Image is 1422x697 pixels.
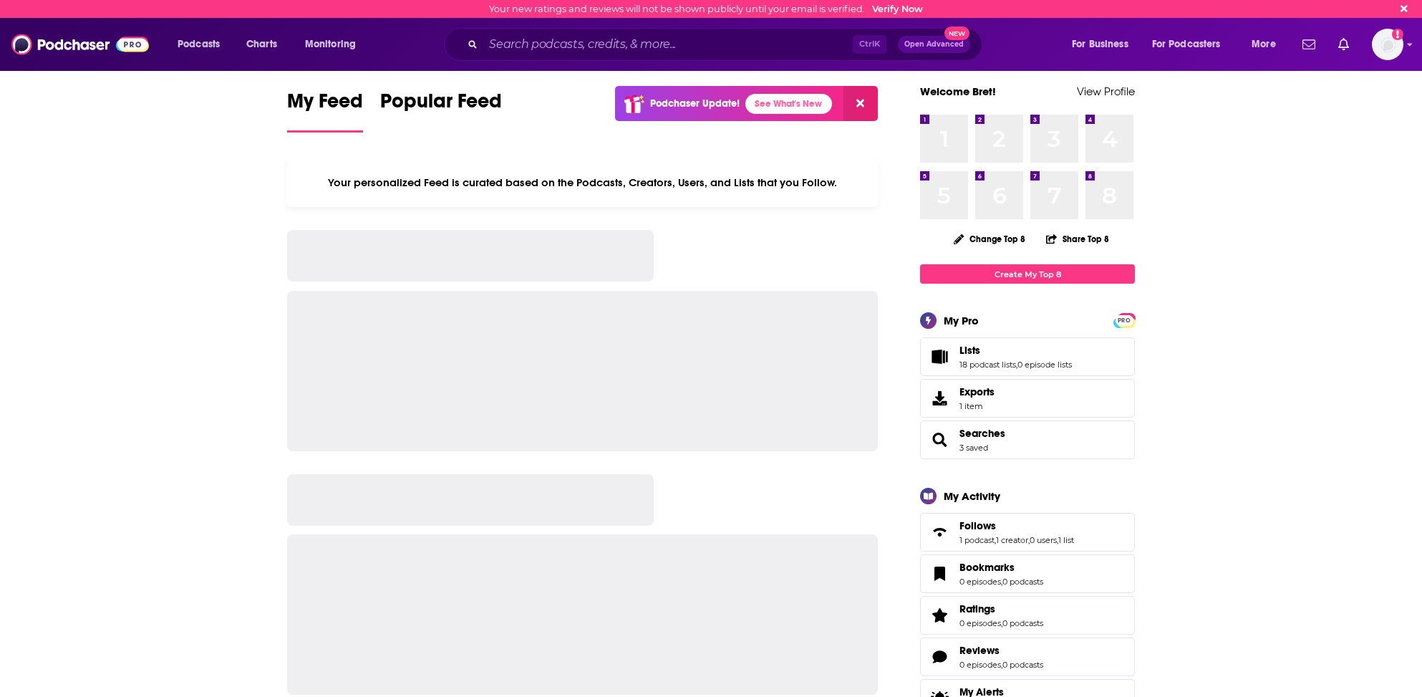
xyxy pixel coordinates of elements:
button: Show profile menu [1372,29,1403,60]
a: 0 episodes [959,660,1001,670]
button: open menu [1143,33,1242,56]
a: Follows [925,522,954,542]
img: Podchaser - Follow, Share and Rate Podcasts [11,31,149,58]
a: 1 creator [996,535,1028,545]
div: My Activity [944,489,1000,503]
span: Exports [959,385,995,398]
a: Bookmarks [959,561,1043,574]
span: Searches [920,420,1135,459]
span: My Feed [287,89,363,122]
a: 3 saved [959,443,988,453]
span: Ctrl K [853,35,886,54]
input: Search podcasts, credits, & more... [483,33,853,56]
div: My Pro [944,314,979,327]
span: For Podcasters [1152,34,1221,54]
span: Follows [959,519,996,532]
a: Ratings [925,605,954,625]
a: Ratings [959,602,1043,615]
a: Searches [959,427,1005,440]
span: 1 item [959,401,995,411]
a: 0 episodes [959,618,1001,628]
a: Reviews [925,647,954,667]
span: Bookmarks [959,561,1015,574]
span: , [1016,360,1017,370]
a: Bookmarks [925,564,954,584]
span: , [1001,577,1002,587]
a: Charts [237,33,286,56]
a: My Feed [287,89,363,133]
span: , [1057,535,1058,545]
button: open menu [1242,33,1294,56]
span: Open Advanced [904,41,964,48]
span: Exports [925,388,954,408]
a: 0 episodes [959,577,1001,587]
a: View Profile [1077,85,1135,98]
a: Welcome Bret! [920,85,996,98]
a: Popular Feed [380,89,502,133]
span: Monitoring [305,34,356,54]
span: Follows [920,513,1135,552]
a: Reviews [959,644,1043,657]
span: , [1001,618,1002,628]
button: Change Top 8 [945,230,1034,248]
span: Lists [959,344,980,357]
a: Searches [925,430,954,450]
a: 1 podcast [959,535,995,545]
a: 0 podcasts [1002,660,1043,670]
a: Show notifications dropdown [1332,32,1355,57]
a: Show notifications dropdown [1297,32,1321,57]
span: , [1028,535,1030,545]
a: Lists [925,347,954,367]
a: 0 podcasts [1002,577,1043,587]
a: 0 podcasts [1002,618,1043,628]
span: Logged in as BretAita [1372,29,1403,60]
a: PRO [1116,314,1133,325]
a: 1 list [1058,535,1074,545]
button: open menu [1062,33,1146,56]
a: Lists [959,344,1072,357]
span: Ratings [959,602,995,615]
button: open menu [295,33,374,56]
a: 18 podcast lists [959,360,1016,370]
div: Search podcasts, credits, & more... [458,28,996,61]
span: New [944,27,970,40]
button: Share Top 8 [1045,225,1110,253]
span: Charts [246,34,277,54]
a: 0 episode lists [1017,360,1072,370]
a: Exports [920,379,1135,418]
span: , [995,535,996,545]
svg: Email not verified [1392,29,1403,40]
span: Reviews [959,644,1000,657]
p: Podchaser Update! [650,97,740,110]
button: Open AdvancedNew [898,36,970,53]
img: User Profile [1372,29,1403,60]
button: open menu [168,33,238,56]
span: More [1252,34,1276,54]
div: Your new ratings and reviews will not be shown publicly until your email is verified. [489,4,923,14]
span: PRO [1116,315,1133,326]
span: Popular Feed [380,89,502,122]
span: Ratings [920,596,1135,635]
span: Podcasts [178,34,220,54]
span: Bookmarks [920,554,1135,593]
a: See What's New [745,94,832,114]
span: , [1001,660,1002,670]
span: For Business [1072,34,1128,54]
a: 0 users [1030,535,1057,545]
a: Verify Now [872,4,923,14]
a: Create My Top 8 [920,264,1135,284]
span: Lists [920,337,1135,376]
a: Follows [959,519,1074,532]
div: Your personalized Feed is curated based on the Podcasts, Creators, Users, and Lists that you Follow. [287,158,878,207]
span: Reviews [920,638,1135,676]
